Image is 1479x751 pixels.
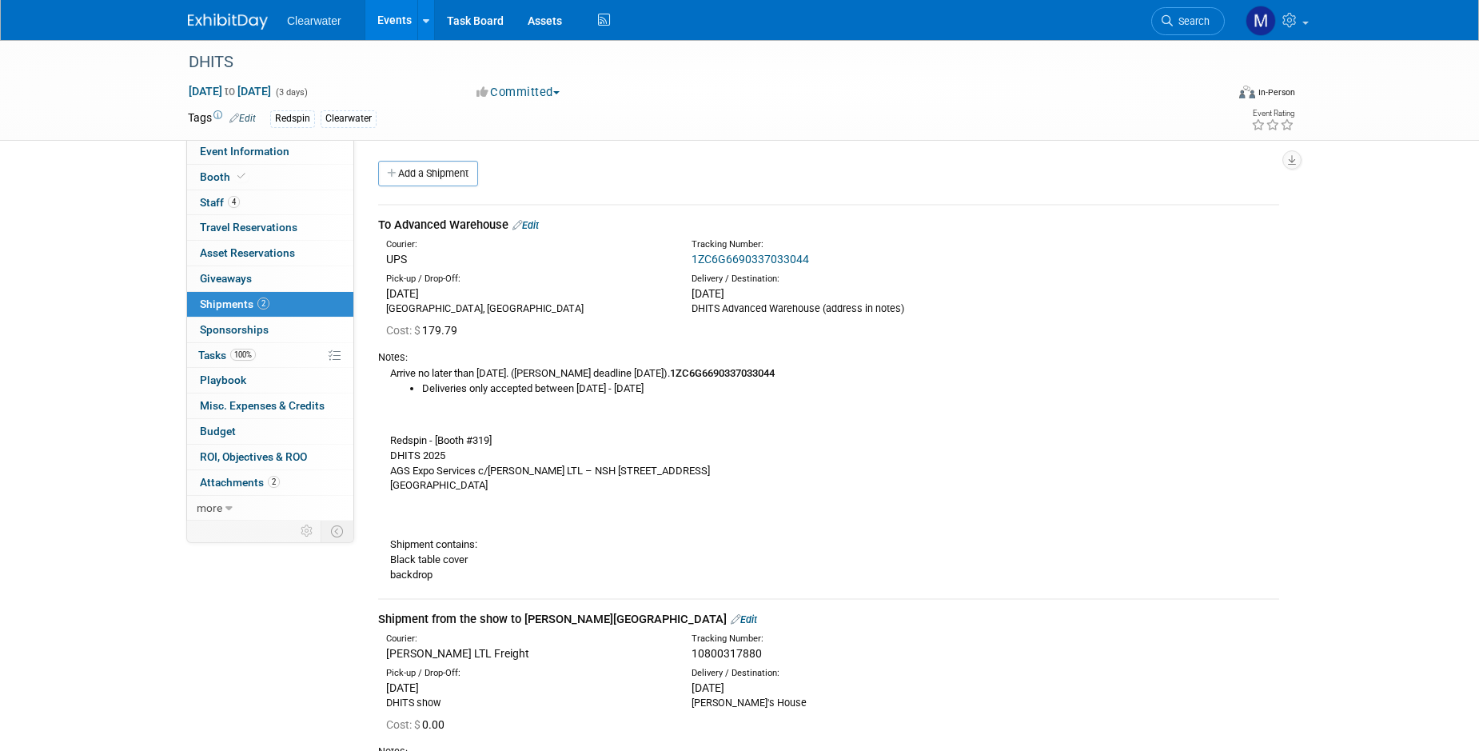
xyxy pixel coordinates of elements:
a: Attachments2 [187,470,353,495]
img: Monica Pastor [1246,6,1276,36]
li: Deliveries only accepted between [DATE] - [DATE] [422,381,1279,397]
a: Playbook [187,368,353,393]
td: Personalize Event Tab Strip [293,521,321,541]
span: 0.00 [386,718,451,731]
div: Pick-up / Drop-Off: [386,273,668,286]
span: (3 days) [274,87,308,98]
div: Pick-up / Drop-Off: [386,667,668,680]
span: 10800317880 [692,647,762,660]
a: Shipments2 [187,292,353,317]
div: DHITS show [386,696,668,710]
div: DHITS Advanced Warehouse (address in notes) [692,302,973,316]
a: Misc. Expenses & Credits [187,393,353,418]
div: Courier: [386,633,668,645]
a: Asset Reservations [187,241,353,266]
div: In-Person [1258,86,1295,98]
span: Event Information [200,145,289,158]
div: Arrive no later than [DATE]. ([PERSON_NAME] deadline [DATE]). Redspin - [Booth #319] DHITS 2025 A... [378,365,1279,582]
a: Budget [187,419,353,444]
a: Staff4 [187,190,353,215]
div: [DATE] [692,680,973,696]
span: Attachments [200,476,280,489]
i: Booth reservation complete [237,172,245,181]
div: Notes: [378,350,1279,365]
div: Clearwater [321,110,377,127]
span: Shipments [200,298,269,310]
div: Event Format [1130,83,1295,107]
a: ROI, Objectives & ROO [187,445,353,469]
span: 4 [228,196,240,208]
a: Edit [731,613,757,625]
span: Travel Reservations [200,221,297,234]
div: Shipment from the show to [PERSON_NAME][GEOGRAPHIC_DATA] [378,611,1279,628]
div: [DATE] [386,680,668,696]
span: to [222,85,237,98]
span: 179.79 [386,324,464,337]
span: Clearwater [287,14,341,27]
a: Sponsorships [187,318,353,342]
div: [PERSON_NAME]'s House [692,696,973,710]
td: Toggle Event Tabs [321,521,354,541]
a: Giveaways [187,266,353,291]
div: [PERSON_NAME] LTL Freight [386,645,668,661]
span: 2 [268,476,280,488]
a: Edit [229,113,256,124]
div: [GEOGRAPHIC_DATA], [GEOGRAPHIC_DATA] [386,302,668,316]
span: Asset Reservations [200,246,295,259]
span: Budget [200,425,236,437]
a: more [187,496,353,521]
a: Search [1151,7,1225,35]
span: [DATE] [DATE] [188,84,272,98]
img: Format-Inperson.png [1239,86,1255,98]
div: Courier: [386,238,668,251]
span: 2 [257,298,269,310]
div: Delivery / Destination: [692,273,973,286]
span: Booth [200,170,249,183]
a: Add a Shipment [378,161,478,186]
div: Event Rating [1251,110,1294,118]
span: 100% [230,349,256,361]
td: Tags [188,110,256,128]
span: Tasks [198,349,256,362]
div: Redspin [270,110,315,127]
a: Tasks100% [187,343,353,368]
a: Travel Reservations [187,215,353,240]
button: Committed [471,84,566,101]
a: 1ZC6G6690337033044 [692,253,809,266]
span: ROI, Objectives & ROO [200,450,307,463]
img: ExhibitDay [188,14,268,30]
div: UPS [386,251,668,267]
span: Playbook [200,374,246,386]
div: To Advanced Warehouse [378,217,1279,234]
div: [DATE] [692,286,973,302]
span: Search [1173,15,1210,27]
b: 1ZC6G6690337033044 [670,367,775,379]
div: Tracking Number: [692,633,1050,645]
a: Event Information [187,139,353,164]
span: more [197,501,222,514]
span: Cost: $ [386,324,422,337]
span: Staff [200,196,240,209]
div: DHITS [183,48,1201,77]
span: Misc. Expenses & Credits [200,399,325,412]
div: Tracking Number: [692,238,1050,251]
span: Sponsorships [200,323,269,336]
div: [DATE] [386,286,668,302]
div: Delivery / Destination: [692,667,973,680]
span: Giveaways [200,272,252,285]
span: Cost: $ [386,718,422,731]
a: Booth [187,165,353,190]
a: Edit [512,219,539,231]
